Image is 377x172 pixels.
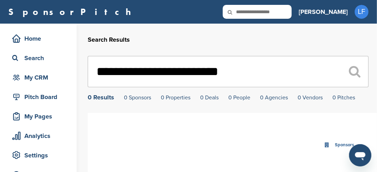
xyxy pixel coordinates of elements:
[10,71,70,84] div: My CRM
[10,52,70,64] div: Search
[88,35,369,44] h2: Search Results
[7,50,70,66] a: Search
[299,4,348,19] a: [PERSON_NAME]
[298,94,323,101] a: 0 Vendors
[7,69,70,85] a: My CRM
[200,94,219,101] a: 0 Deals
[10,32,70,45] div: Home
[7,89,70,105] a: Pitch Board
[10,91,70,103] div: Pitch Board
[7,31,70,47] a: Home
[10,130,70,142] div: Analytics
[161,94,190,101] a: 0 Properties
[333,141,356,149] div: Sponsors
[8,7,135,16] a: SponsorPitch
[299,7,348,17] h3: [PERSON_NAME]
[124,94,151,101] a: 0 Sponsors
[228,94,250,101] a: 0 People
[355,5,369,19] span: LF
[7,108,70,124] a: My Pages
[260,94,288,101] a: 0 Agencies
[10,110,70,123] div: My Pages
[88,94,114,100] div: 0 Results
[7,147,70,163] a: Settings
[332,94,355,101] a: 0 Pitches
[349,144,371,166] iframe: Button to launch messaging window
[10,149,70,162] div: Settings
[7,128,70,144] a: Analytics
